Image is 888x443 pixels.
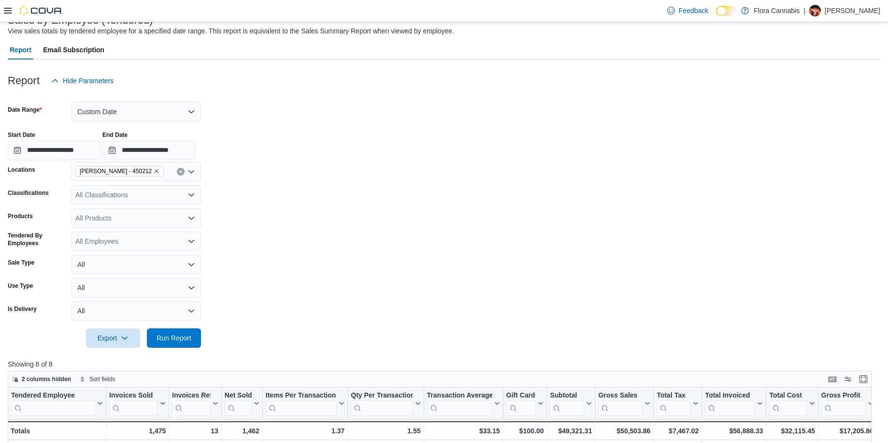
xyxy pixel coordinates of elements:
[109,391,166,415] button: Invoices Sold
[842,373,854,385] button: Display options
[10,40,31,59] span: Report
[225,391,259,415] button: Net Sold
[266,391,337,400] div: Items Per Transaction
[827,373,838,385] button: Keyboard shortcuts
[172,391,210,415] div: Invoices Ref
[427,391,492,400] div: Transaction Average
[11,425,103,437] div: Totals
[102,141,195,160] input: Press the down key to open a popover containing a calendar.
[506,391,536,415] div: Gift Card Sales
[809,5,821,16] div: Kyle Pehkonen
[598,391,650,415] button: Gross Sales
[598,391,643,400] div: Gross Sales
[157,333,191,343] span: Run Report
[8,282,33,290] label: Use Type
[427,425,500,437] div: $33.15
[550,425,592,437] div: $49,321.31
[705,391,755,400] div: Total Invoiced
[754,5,800,16] p: Flora Cannabis
[11,391,103,415] button: Tendered Employee
[187,191,195,199] button: Open list of options
[225,425,259,437] div: 1,462
[172,425,218,437] div: 13
[657,391,699,415] button: Total Tax
[769,391,815,415] button: Total Cost
[427,391,500,415] button: Transaction Average
[716,6,736,16] input: Dark Mode
[266,425,345,437] div: 1.37
[109,425,166,437] div: 1,475
[8,359,880,369] p: Showing 8 of 8
[821,391,866,400] div: Gross Profit
[266,391,337,415] div: Items Per Transaction
[598,391,643,415] div: Gross Sales
[657,391,691,415] div: Total Tax
[550,391,592,415] button: Subtotal
[705,425,763,437] div: $56,888.33
[187,237,195,245] button: Open list of options
[8,189,49,197] label: Classifications
[63,76,114,86] span: Hide Parameters
[8,373,75,385] button: 2 columns hidden
[89,375,115,383] span: Sort fields
[102,131,128,139] label: End Date
[679,6,708,15] span: Feedback
[266,391,345,415] button: Items Per Transaction
[803,5,805,16] p: |
[92,328,134,348] span: Export
[657,391,691,400] div: Total Tax
[19,6,63,15] img: Cova
[109,391,158,415] div: Invoices Sold
[8,305,37,313] label: Is Delivery
[506,391,536,400] div: Gift Cards
[8,131,35,139] label: Start Date
[769,391,807,400] div: Total Cost
[72,278,201,297] button: All
[705,391,763,415] button: Total Invoiced
[657,425,699,437] div: $7,467.02
[8,259,34,266] label: Sale Type
[598,425,650,437] div: $50,503.86
[11,391,95,400] div: Tendered Employee
[22,375,71,383] span: 2 columns hidden
[351,391,413,415] div: Qty Per Transaction
[72,255,201,274] button: All
[147,328,201,348] button: Run Report
[8,141,100,160] input: Press the down key to open a popover containing a calendar.
[76,373,119,385] button: Sort fields
[187,214,195,222] button: Open list of options
[80,166,152,176] span: [PERSON_NAME] - 450212
[75,166,164,177] span: Lawrence - Kelowna - 450212
[47,71,117,90] button: Hide Parameters
[858,373,869,385] button: Enter fullscreen
[8,166,35,174] label: Locations
[705,391,755,415] div: Total Invoiced
[506,425,544,437] div: $100.00
[769,425,815,437] div: $32,115.45
[351,391,413,400] div: Qty Per Transaction
[821,391,874,415] button: Gross Profit
[825,5,880,16] p: [PERSON_NAME]
[821,391,866,415] div: Gross Profit
[506,391,544,415] button: Gift Cards
[86,328,140,348] button: Export
[154,168,159,174] button: Remove Lawrence - Kelowna - 450212 from selection in this group
[177,168,185,176] button: Clear input
[187,168,195,176] button: Open list of options
[172,391,210,400] div: Invoices Ref
[550,391,584,400] div: Subtotal
[351,425,420,437] div: 1.55
[225,391,252,415] div: Net Sold
[351,391,420,415] button: Qty Per Transaction
[109,391,158,400] div: Invoices Sold
[8,212,33,220] label: Products
[72,301,201,321] button: All
[172,391,218,415] button: Invoices Ref
[225,391,252,400] div: Net Sold
[43,40,104,59] span: Email Subscription
[72,102,201,121] button: Custom Date
[821,425,874,437] div: $17,205.86
[663,1,712,20] a: Feedback
[550,391,584,415] div: Subtotal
